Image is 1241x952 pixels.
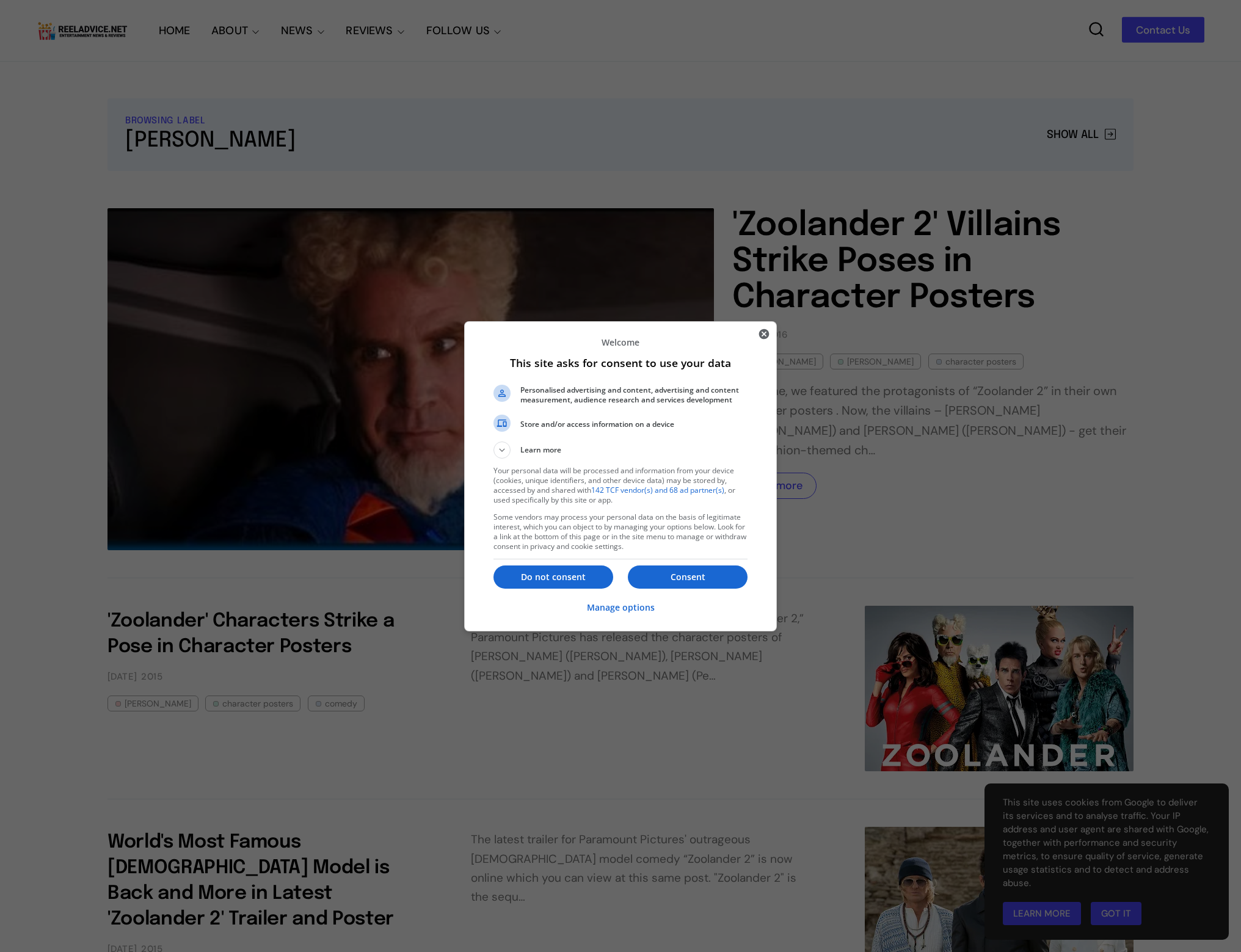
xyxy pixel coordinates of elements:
div: This site asks for consent to use your data [464,321,777,631]
p: Some vendors may process your personal data on the basis of legitimate interest, which you can ob... [493,512,748,551]
h1: This site asks for consent to use your data [493,355,748,370]
span: Store and/or access information on a device [520,420,748,429]
span: Personalised advertising and content, advertising and content measurement, audience research and ... [520,385,748,405]
p: Welcome [493,336,748,348]
p: Consent [628,571,748,583]
p: Your personal data will be processed and information from your device (cookies, unique identifier... [493,466,748,505]
button: Learn more [493,441,748,459]
a: 142 TCF vendor(s) and 68 ad partner(s) [591,485,724,495]
button: Do not consent [493,565,613,589]
button: Manage options [587,595,655,621]
span: Learn more [520,445,561,459]
button: Consent [628,565,748,589]
button: Close [752,322,776,346]
p: Manage options [587,601,655,614]
p: Do not consent [493,571,613,583]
